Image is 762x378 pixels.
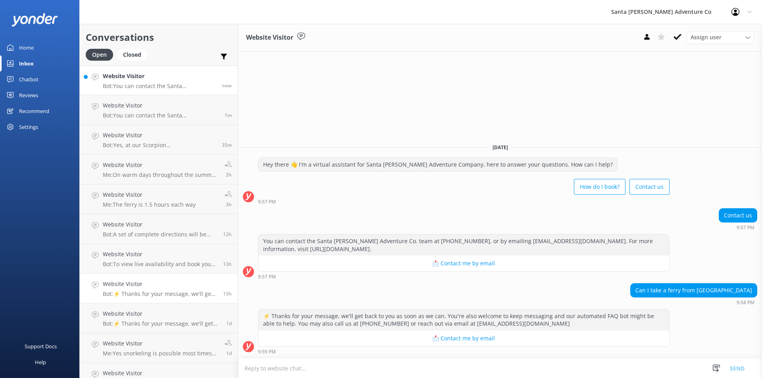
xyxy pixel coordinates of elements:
div: Help [35,354,46,370]
a: Website VisitorBot:To view live availability and book your Santa [PERSON_NAME] Adventure tour, pl... [80,244,238,274]
p: Bot: To view live availability and book your Santa [PERSON_NAME] Adventure tour, please visit [UR... [103,261,217,268]
h4: Website Visitor [103,280,217,288]
a: Open [86,50,117,59]
p: Bot: ⚡ Thanks for your message, we'll get back to you as soon as we can. You're also welcome to k... [103,320,220,327]
div: ⚡ Thanks for your message, we'll get back to you as soon as we can. You're also welcome to keep m... [258,309,669,330]
p: Me: Yes snorkeling is possible most times dependent on your tour choice and timing. If you were o... [103,350,219,357]
p: Bot: You can contact the Santa [PERSON_NAME] Adventure Co. team at [PHONE_NUMBER], or by emailing... [103,112,219,119]
h4: Website Visitor [103,101,219,110]
h4: Website Visitor [103,220,217,229]
span: [DATE] [488,144,513,151]
span: 10:03pm 17-Aug-2025 (UTC -07:00) America/Tijuana [223,261,232,267]
a: Website VisitorBot:A set of complete directions will be included in your confirmation email. It i... [80,214,238,244]
span: 09:34am 17-Aug-2025 (UTC -07:00) America/Tijuana [226,320,232,327]
h4: Website Visitor [103,131,216,140]
h4: Website Visitor [103,190,196,199]
span: 11:25am 18-Aug-2025 (UTC -07:00) America/Tijuana [225,112,232,119]
strong: 9:59 PM [258,349,276,354]
div: 09:59pm 17-Aug-2025 (UTC -07:00) America/Tijuana [258,349,670,354]
div: Assign User [687,31,754,44]
div: 09:58pm 17-Aug-2025 (UTC -07:00) America/Tijuana [630,299,757,305]
strong: 9:57 PM [258,200,276,204]
h4: Website Visitor [103,369,220,378]
p: Bot: A set of complete directions will be included in your confirmation email. It is helpful to h... [103,231,217,238]
button: 📩 Contact me by email [258,255,669,271]
div: You can contact the Santa [PERSON_NAME] Adventure Co. team at [PHONE_NUMBER], or by emailing [EMA... [258,234,669,255]
h2: Conversations [86,30,232,45]
span: 10:32pm 17-Aug-2025 (UTC -07:00) America/Tijuana [223,231,232,238]
h3: Website Visitor [246,33,293,43]
h4: Website Visitor [103,339,219,348]
a: Website VisitorBot:You can contact the Santa [PERSON_NAME] Adventure Co. team at [PHONE_NUMBER], ... [80,95,238,125]
button: Contact us [629,179,670,195]
strong: 9:58 PM [737,300,754,305]
span: 11:26am 18-Aug-2025 (UTC -07:00) America/Tijuana [222,82,232,89]
h4: Website Visitor [103,161,219,169]
div: Chatbot [19,71,38,87]
p: Bot: You can contact the Santa [PERSON_NAME] Adventure Co. team at [PHONE_NUMBER], or by emailing... [103,83,216,90]
a: Website VisitorBot:⚡ Thanks for your message, we'll get back to you as soon as we can. You're als... [80,274,238,303]
button: 📩 Contact me by email [258,330,669,346]
h4: Website Visitor [103,309,220,318]
p: Me: The ferry is 1.5 hours each way [103,201,196,208]
span: 09:12am 17-Aug-2025 (UTC -07:00) America/Tijuana [226,350,232,357]
button: How do I book? [574,179,625,195]
span: 08:21am 18-Aug-2025 (UTC -07:00) America/Tijuana [226,201,232,208]
a: Website VisitorBot:Yes, at our Scorpion [GEOGRAPHIC_DATA] site on [GEOGRAPHIC_DATA][PERSON_NAME],... [80,125,238,155]
div: Hey there 👋 I'm a virtual assistant for Santa [PERSON_NAME] Adventure Company, here to answer you... [258,158,618,171]
a: Website VisitorMe:Yes snorkeling is possible most times dependent on your tour choice and timing.... [80,333,238,363]
div: 09:57pm 17-Aug-2025 (UTC -07:00) America/Tijuana [719,224,757,230]
span: 09:58pm 17-Aug-2025 (UTC -07:00) America/Tijuana [223,290,232,297]
div: Settings [19,119,38,135]
a: Website VisitorBot:You can contact the Santa [PERSON_NAME] Adventure Co. team at [PHONE_NUMBER], ... [80,65,238,95]
div: Can I take a ferry from [GEOGRAPHIC_DATA] [631,284,757,297]
h4: Website Visitor [103,250,217,259]
div: Contact us [719,209,757,222]
a: Website VisitorMe:The ferry is 1.5 hours each way3h [80,184,238,214]
a: Closed [117,50,151,59]
a: Website VisitorBot:⚡ Thanks for your message, we'll get back to you as soon as we can. You're als... [80,303,238,333]
div: 09:57pm 17-Aug-2025 (UTC -07:00) America/Tijuana [258,274,670,279]
img: yonder-white-logo.png [12,13,58,26]
strong: 9:57 PM [258,274,276,279]
p: Bot: Yes, at our Scorpion [GEOGRAPHIC_DATA] site on [GEOGRAPHIC_DATA][PERSON_NAME], there are cha... [103,142,216,149]
div: Inbox [19,56,34,71]
p: Me: On warm days throughout the summer, there is no need to wear a westsuit. Most guests opt to w... [103,171,219,178]
span: Assign user [691,33,722,42]
h4: Website Visitor [103,72,216,81]
div: Closed [117,49,147,61]
div: 09:57pm 17-Aug-2025 (UTC -07:00) America/Tijuana [258,199,670,204]
div: Reviews [19,87,38,103]
div: Open [86,49,113,61]
span: 10:51am 18-Aug-2025 (UTC -07:00) America/Tijuana [222,142,232,148]
span: 09:20am 18-Aug-2025 (UTC -07:00) America/Tijuana [226,171,232,178]
strong: 9:57 PM [737,225,754,230]
div: Support Docs [25,338,57,354]
div: Recommend [19,103,49,119]
p: Bot: ⚡ Thanks for your message, we'll get back to you as soon as we can. You're also welcome to k... [103,290,217,297]
div: Home [19,40,34,56]
a: Website VisitorMe:On warm days throughout the summer, there is no need to wear a westsuit. Most g... [80,155,238,184]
